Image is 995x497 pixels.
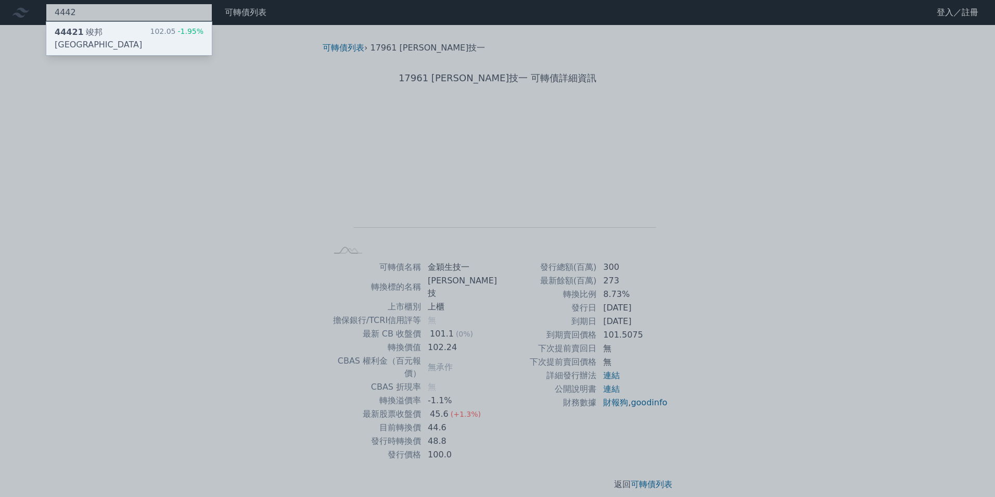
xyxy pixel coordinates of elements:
[55,26,150,51] div: 竣邦[GEOGRAPHIC_DATA]
[55,27,84,37] span: 44421
[175,27,203,35] span: -1.95%
[150,26,203,51] div: 102.05
[943,447,995,497] div: 聊天小工具
[943,447,995,497] iframe: Chat Widget
[46,22,212,55] a: 44421竣邦[GEOGRAPHIC_DATA] 102.05-1.95%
